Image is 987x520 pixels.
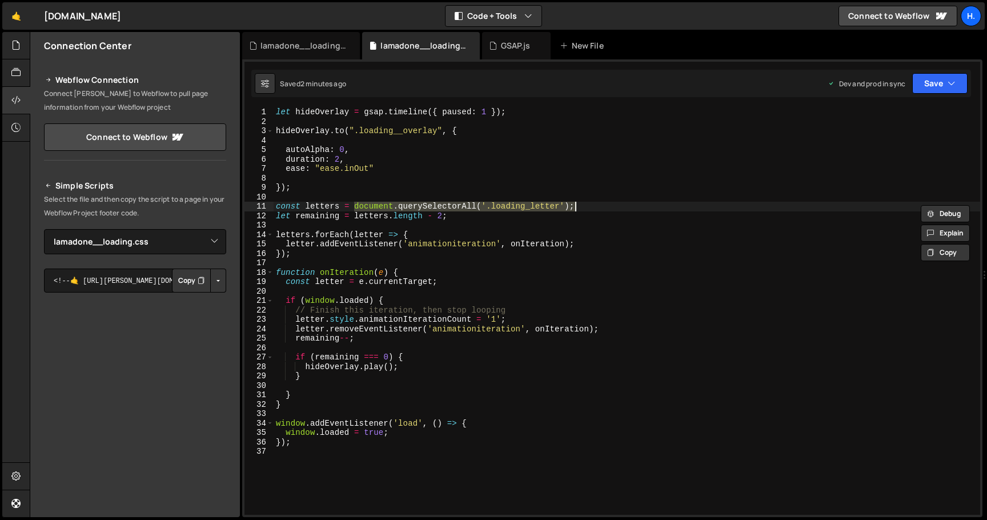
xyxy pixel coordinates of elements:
[244,277,274,287] div: 19
[44,311,227,414] iframe: YouTube video player
[244,230,274,240] div: 14
[244,155,274,165] div: 6
[560,40,608,51] div: New File
[44,87,226,114] p: Connect [PERSON_NAME] to Webflow to pull page information from your Webflow project
[446,6,541,26] button: Code + Tools
[244,145,274,155] div: 5
[244,287,274,297] div: 20
[244,268,274,278] div: 18
[44,73,226,87] h2: Webflow Connection
[244,117,274,127] div: 2
[961,6,981,26] a: h.
[244,258,274,268] div: 17
[244,409,274,419] div: 33
[838,6,957,26] a: Connect to Webflow
[244,183,274,193] div: 9
[244,164,274,174] div: 7
[44,9,121,23] div: [DOMAIN_NAME]
[172,269,226,293] div: Button group with nested dropdown
[501,40,531,51] div: GSAP.js
[244,334,274,343] div: 25
[2,2,30,30] a: 🤙
[244,325,274,334] div: 24
[244,211,274,221] div: 12
[244,381,274,391] div: 30
[244,428,274,438] div: 35
[921,225,970,242] button: Explain
[244,193,274,202] div: 10
[244,438,274,447] div: 36
[244,239,274,249] div: 15
[44,179,226,193] h2: Simple Scripts
[244,174,274,183] div: 8
[44,193,226,220] p: Select the file and then copy the script to a page in your Webflow Project footer code.
[912,73,968,94] button: Save
[244,249,274,259] div: 16
[280,79,346,89] div: Saved
[244,306,274,315] div: 22
[921,205,970,222] button: Debug
[244,296,274,306] div: 21
[921,244,970,261] button: Copy
[244,315,274,325] div: 23
[44,269,226,293] textarea: <!--🤙 [URL][PERSON_NAME][DOMAIN_NAME]> <script>document.addEventListener("DOMContentLoaded", func...
[244,419,274,429] div: 34
[244,343,274,353] div: 26
[244,202,274,211] div: 11
[244,126,274,136] div: 3
[44,39,131,52] h2: Connection Center
[244,353,274,362] div: 27
[828,79,905,89] div: Dev and prod in sync
[244,107,274,117] div: 1
[260,40,346,51] div: lamadone__loading.css
[300,79,346,89] div: 2 minutes ago
[44,123,226,151] a: Connect to Webflow
[244,447,274,457] div: 37
[380,40,466,51] div: lamadone__loading.js
[244,400,274,410] div: 32
[244,371,274,381] div: 29
[244,390,274,400] div: 31
[172,269,211,293] button: Copy
[244,136,274,146] div: 4
[244,221,274,230] div: 13
[244,362,274,372] div: 28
